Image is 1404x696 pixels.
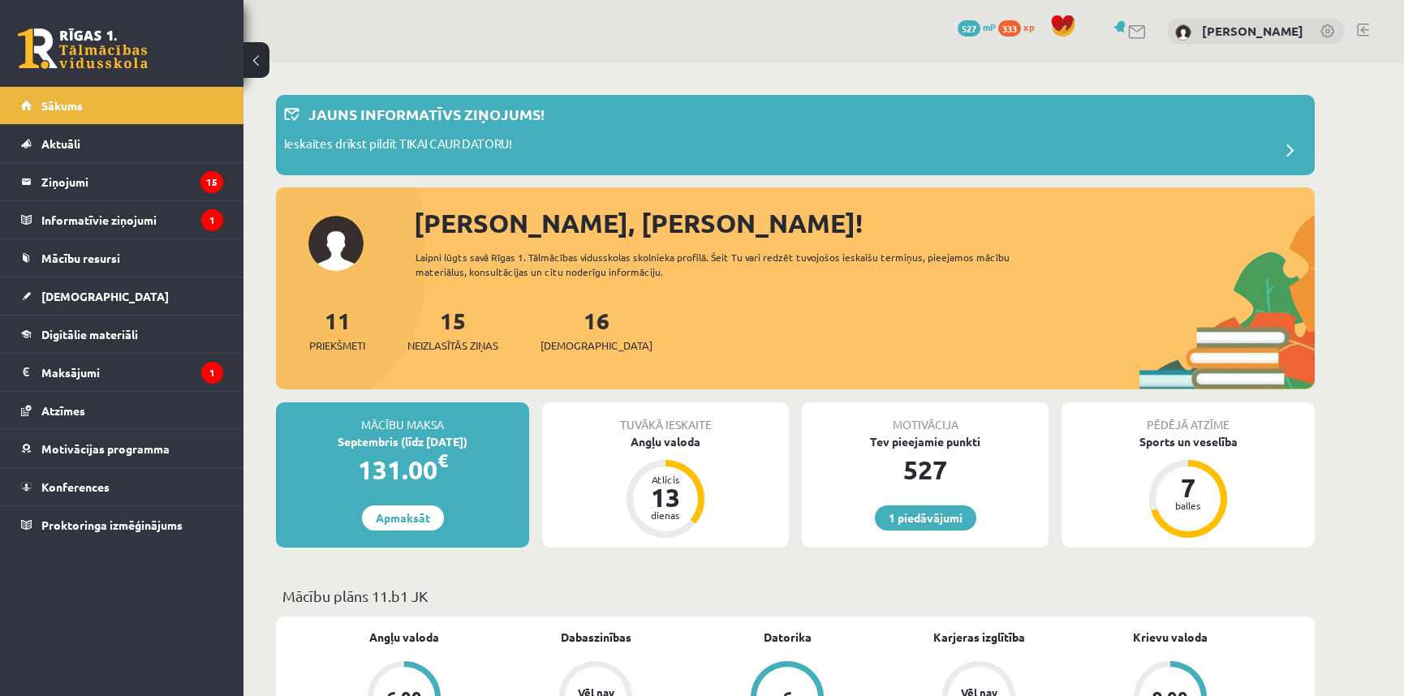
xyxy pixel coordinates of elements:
a: Krievu valoda [1133,629,1208,646]
a: Konferences [21,468,223,505]
img: Kristina Ishchenko [1175,24,1191,41]
a: Rīgas 1. Tālmācības vidusskola [18,28,148,69]
a: Datorika [764,629,812,646]
span: Atzīmes [41,403,85,418]
a: Dabaszinības [561,629,631,646]
a: 333 xp [998,20,1042,33]
a: 15Neizlasītās ziņas [407,306,498,354]
span: € [437,449,448,472]
div: balles [1164,501,1212,510]
p: Ieskaites drīkst pildīt TIKAI CAUR DATORU! [284,135,512,157]
legend: Maksājumi [41,354,223,391]
a: Jauns informatīvs ziņojums! Ieskaites drīkst pildīt TIKAI CAUR DATORU! [284,103,1307,167]
span: Priekšmeti [309,337,365,354]
a: Aktuāli [21,125,223,162]
div: Mācību maksa [276,402,529,433]
a: 527 mP [958,20,996,33]
div: Laipni lūgts savā Rīgas 1. Tālmācības vidusskolas skolnieka profilā. Šeit Tu vari redzēt tuvojošo... [416,250,1039,279]
div: Motivācija [802,402,1049,433]
div: Atlicis [641,475,690,484]
legend: Informatīvie ziņojumi [41,201,223,238]
a: Sports un veselība 7 balles [1062,433,1315,540]
a: Informatīvie ziņojumi1 [21,201,223,238]
a: Karjeras izglītība [933,629,1025,646]
a: Apmaksāt [362,505,444,531]
span: xp [1023,20,1034,33]
div: Septembris (līdz [DATE]) [276,433,529,450]
span: Digitālie materiāli [41,327,138,342]
a: [DEMOGRAPHIC_DATA] [21,277,223,315]
div: Pēdējā atzīme [1062,402,1315,433]
a: Atzīmes [21,392,223,429]
legend: Ziņojumi [41,163,223,200]
div: Angļu valoda [542,433,789,450]
span: mP [983,20,996,33]
i: 1 [201,362,223,384]
a: Angļu valoda [369,629,439,646]
span: Proktoringa izmēģinājums [41,518,183,532]
a: 1 piedāvājumi [875,505,976,531]
span: [DEMOGRAPHIC_DATA] [41,289,169,303]
a: 16[DEMOGRAPHIC_DATA] [540,306,652,354]
div: 131.00 [276,450,529,489]
i: 1 [201,209,223,231]
p: Jauns informatīvs ziņojums! [308,103,545,125]
div: Sports un veselība [1062,433,1315,450]
a: Digitālie materiāli [21,316,223,353]
span: Konferences [41,479,110,494]
span: Neizlasītās ziņas [407,337,498,354]
i: 15 [200,171,223,193]
div: 527 [802,450,1049,489]
a: Proktoringa izmēģinājums [21,506,223,543]
span: Mācību resursi [41,251,120,265]
a: Maksājumi1 [21,354,223,391]
span: Sākums [41,98,83,113]
a: Mācību resursi [21,239,223,277]
a: [PERSON_NAME] [1202,23,1303,39]
div: dienas [641,510,690,520]
p: Mācību plāns 11.b1 JK [282,585,1308,607]
a: 11Priekšmeti [309,306,365,354]
span: 527 [958,20,980,37]
div: 13 [641,484,690,510]
span: Motivācijas programma [41,441,170,456]
div: 7 [1164,475,1212,501]
a: Sākums [21,87,223,124]
a: Ziņojumi15 [21,163,223,200]
a: Angļu valoda Atlicis 13 dienas [542,433,789,540]
span: [DEMOGRAPHIC_DATA] [540,337,652,354]
a: Motivācijas programma [21,430,223,467]
span: Aktuāli [41,136,80,151]
div: Tev pieejamie punkti [802,433,1049,450]
div: Tuvākā ieskaite [542,402,789,433]
div: [PERSON_NAME], [PERSON_NAME]! [414,204,1315,243]
span: 333 [998,20,1021,37]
